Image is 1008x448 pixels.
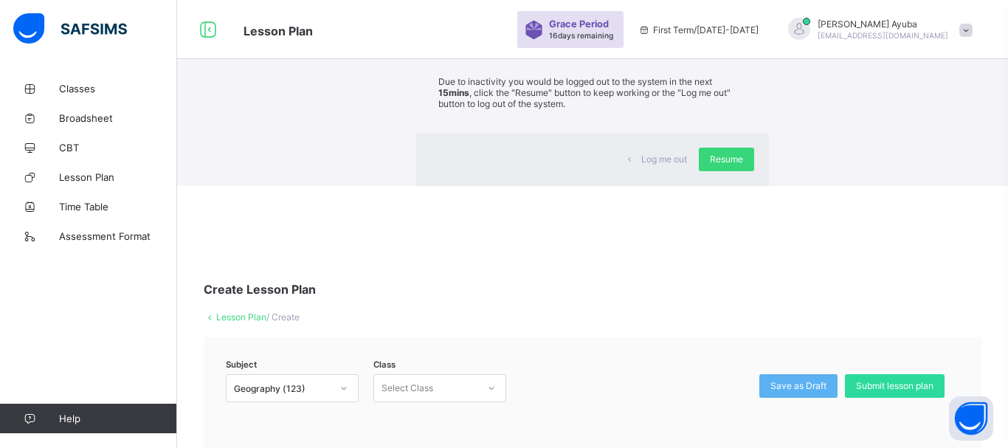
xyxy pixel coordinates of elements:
span: Time Table [59,201,177,213]
span: Save as Draft [770,380,826,391]
button: Open asap [949,396,993,441]
p: Due to inactivity you would be logged out to the system in the next , click the "Resume" button t... [438,76,747,109]
span: Subject [226,359,257,370]
span: CBT [59,142,177,154]
img: sticker-purple.71386a28dfed39d6af7621340158ba97.svg [525,21,543,39]
span: Help [59,413,176,424]
span: 16 days remaining [549,31,613,40]
span: [EMAIL_ADDRESS][DOMAIN_NAME] [818,31,948,40]
strong: 15mins [438,87,469,98]
span: Create Lesson Plan [204,282,316,297]
div: Select Class [382,374,433,402]
span: Log me out [641,154,687,165]
span: Broadsheet [59,112,177,124]
span: Assessment Format [59,230,177,242]
a: Lesson Plan [216,311,266,323]
span: Lesson Plan [59,171,177,183]
div: Geography (123) [234,382,331,393]
span: Resume [710,154,743,165]
span: [PERSON_NAME] Ayuba [818,18,948,30]
span: Grace Period [549,18,609,30]
span: session/term information [638,24,759,35]
div: ZachariaAyuba [773,18,980,42]
span: Lesson Plan [244,24,313,38]
span: Class [373,359,396,370]
img: safsims [13,13,127,44]
span: Submit lesson plan [856,380,933,391]
span: Classes [59,83,177,94]
span: / Create [266,311,300,323]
